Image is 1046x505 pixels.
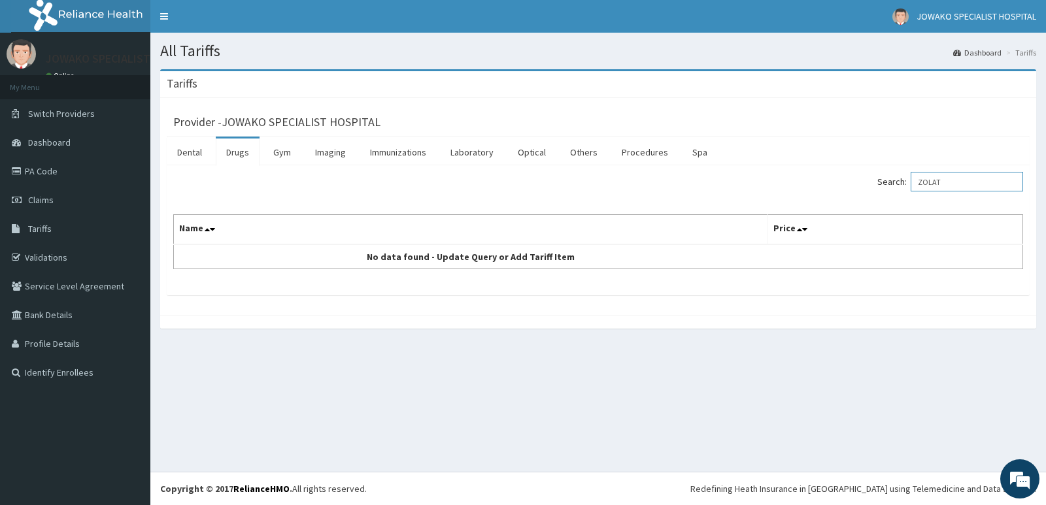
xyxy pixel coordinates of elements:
img: User Image [7,39,36,69]
strong: Copyright © 2017 . [160,483,292,495]
div: Redefining Heath Insurance in [GEOGRAPHIC_DATA] using Telemedicine and Data Science! [690,482,1036,495]
div: Minimize live chat window [214,7,246,38]
a: Laboratory [440,138,504,166]
a: Dental [167,138,212,166]
a: Imaging [305,138,356,166]
span: JOWAKO SPECIALIST HOSPITAL [917,10,1036,22]
a: Gym [263,138,301,166]
th: Name [174,215,768,245]
div: Chat with us now [68,73,220,90]
input: Search: [911,172,1023,191]
span: We're online! [76,165,180,297]
a: RelianceHMO [233,483,290,495]
textarea: Type your message and hit 'Enter' [7,357,249,402]
a: Others [560,138,608,166]
span: Tariffs [28,223,52,235]
a: Online [46,71,77,80]
img: User Image [892,8,909,25]
a: Dashboard [953,47,1002,58]
th: Price [768,215,1023,245]
a: Immunizations [360,138,437,166]
a: Drugs [216,138,260,166]
p: JOWAKO SPECIALIST HOSPITAL [46,53,204,65]
h1: All Tariffs [160,42,1036,59]
li: Tariffs [1003,47,1036,58]
a: Optical [507,138,556,166]
span: Dashboard [28,137,71,148]
span: Switch Providers [28,108,95,120]
img: d_794563401_company_1708531726252_794563401 [24,65,53,98]
label: Search: [877,172,1023,191]
h3: Tariffs [167,78,197,90]
footer: All rights reserved. [150,472,1046,505]
span: Claims [28,194,54,206]
a: Spa [682,138,718,166]
h3: Provider - JOWAKO SPECIALIST HOSPITAL [173,116,380,128]
td: No data found - Update Query or Add Tariff Item [174,244,768,269]
a: Procedures [611,138,679,166]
